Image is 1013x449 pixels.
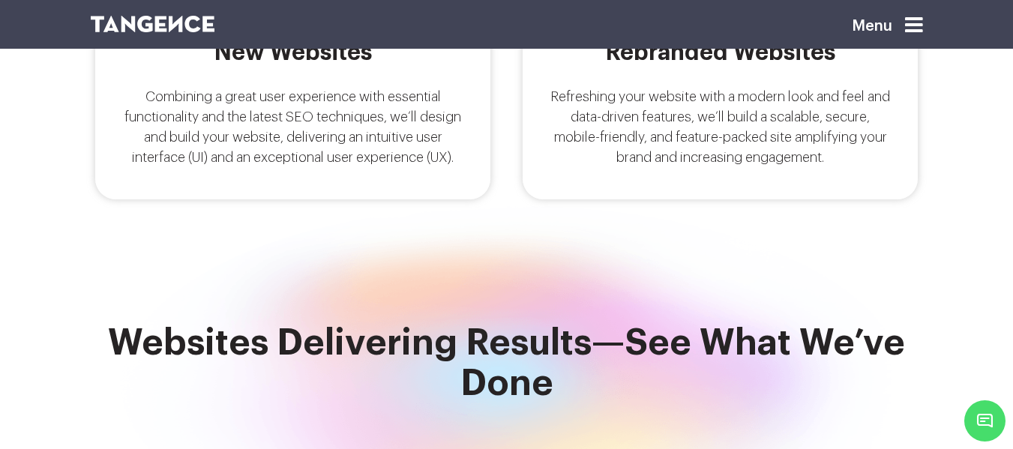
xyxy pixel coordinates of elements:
p: Refreshing your website with a modern look and feel and data-driven features, we’ll build a scala... [550,87,892,168]
span: Chat Widget [964,400,1006,442]
h5: Rebranded Websites [550,40,892,66]
h2: Websites delivering results—see what we’ve done [91,323,923,404]
p: Combining a great user experience with essential functionality and the latest SEO techniques, we’... [122,87,464,168]
img: logo SVG [91,16,215,32]
h5: New Websites [122,40,464,66]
